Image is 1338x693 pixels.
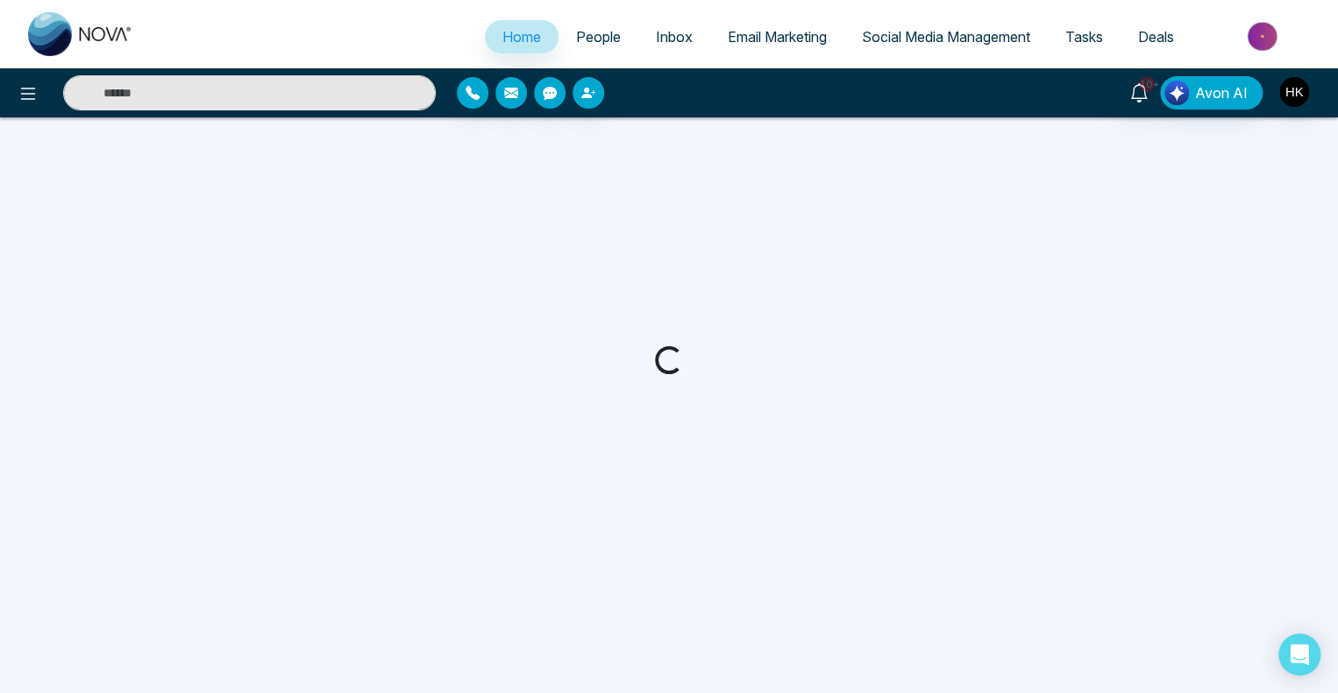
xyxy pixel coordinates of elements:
button: Avon AI [1160,76,1263,110]
span: 10+ [1139,76,1155,92]
a: Deals [1121,20,1192,53]
span: Deals [1138,28,1174,46]
a: People [559,20,638,53]
span: People [576,28,621,46]
span: Inbox [656,28,693,46]
img: Lead Flow [1164,81,1189,105]
a: Email Marketing [710,20,844,53]
a: Tasks [1048,20,1121,53]
span: Avon AI [1195,82,1248,103]
img: User Avatar [1279,77,1309,107]
span: Email Marketing [728,28,827,46]
a: Home [485,20,559,53]
div: Open Intercom Messenger [1278,633,1320,675]
span: Social Media Management [862,28,1030,46]
a: Social Media Management [844,20,1048,53]
span: Home [502,28,541,46]
img: Market-place.gif [1200,17,1327,56]
a: Inbox [638,20,710,53]
a: 10+ [1118,76,1160,107]
span: Tasks [1065,28,1103,46]
img: Nova CRM Logo [28,12,133,56]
